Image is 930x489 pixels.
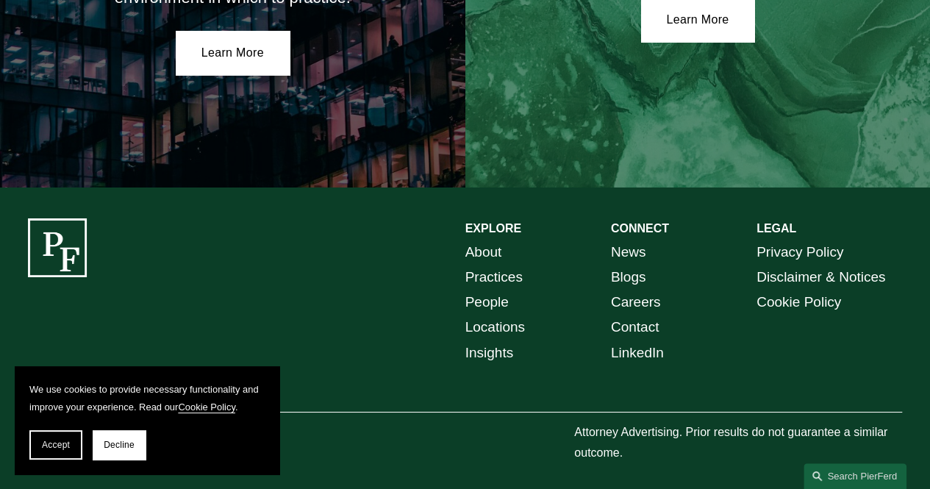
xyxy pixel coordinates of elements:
a: Cookie Policy [178,401,235,413]
a: Practices [465,265,523,290]
a: Insights [465,340,514,365]
span: Decline [104,440,135,450]
a: Cookie Policy [756,290,841,315]
p: We use cookies to provide necessary functionality and improve your experience. Read our . [29,381,265,415]
a: Learn More [176,31,290,75]
a: Search this site [804,463,906,489]
a: People [465,290,509,315]
a: Blogs [611,265,646,290]
a: Disclaimer & Notices [756,265,885,290]
button: Accept [29,430,82,460]
section: Cookie banner [15,366,279,474]
strong: CONNECT [611,222,669,235]
a: Careers [611,290,661,315]
a: About [465,240,502,265]
strong: LEGAL [756,222,796,235]
a: Locations [465,315,525,340]
button: Decline [93,430,146,460]
span: Accept [42,440,70,450]
a: Privacy Policy [756,240,843,265]
a: Contact [611,315,659,340]
strong: EXPLORE [465,222,521,235]
p: Attorney Advertising. Prior results do not guarantee a similar outcome. [574,422,902,465]
a: LinkedIn [611,340,664,365]
a: News [611,240,646,265]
